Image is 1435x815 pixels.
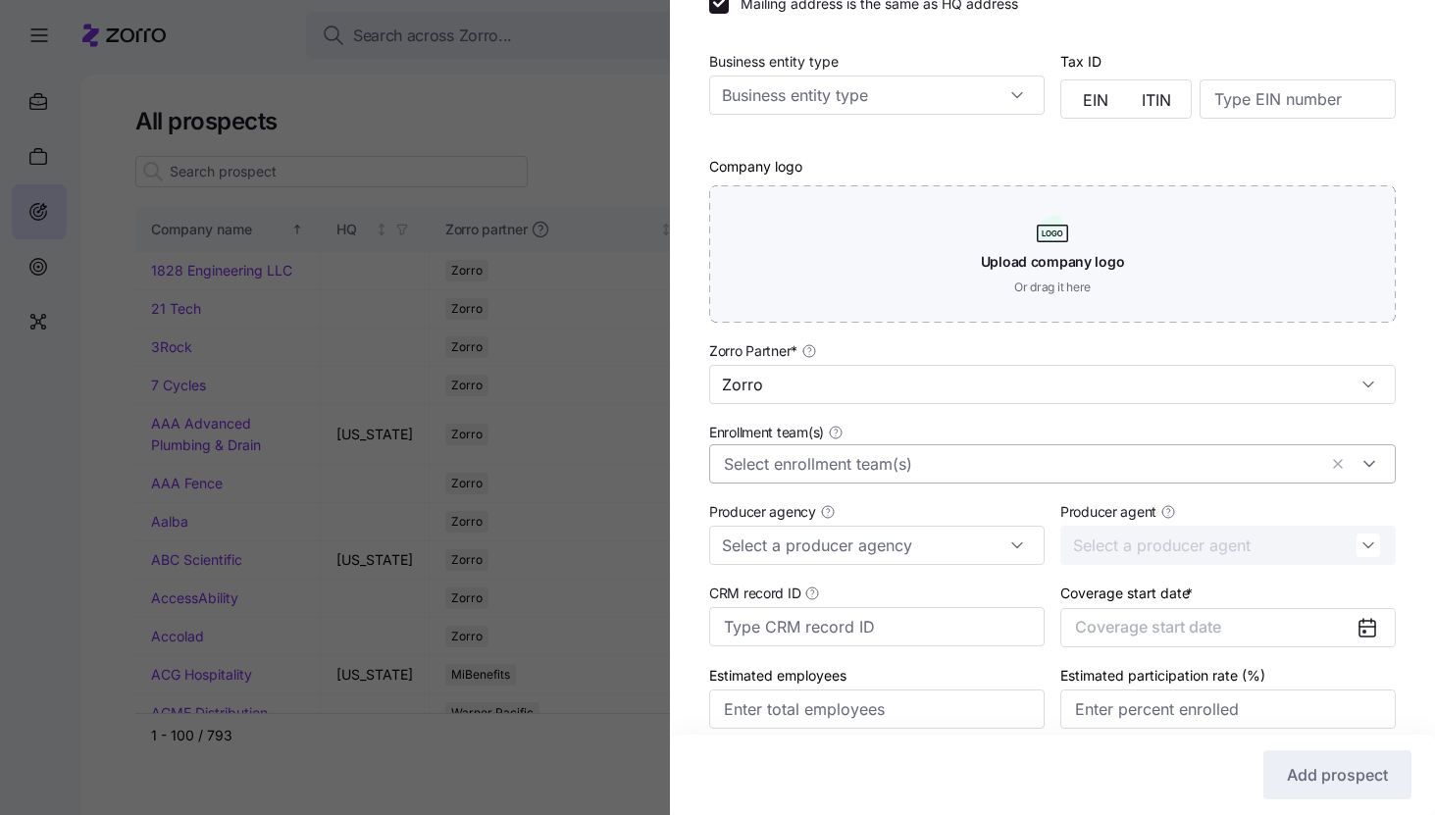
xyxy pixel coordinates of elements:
input: Business entity type [709,76,1045,115]
input: Type CRM record ID [709,607,1045,646]
input: Enter total employees [709,689,1045,729]
span: Coverage start date [1075,617,1221,637]
span: Producer agent [1060,502,1156,522]
label: Tax ID [1060,51,1102,73]
input: Select a producer agent [1060,526,1396,565]
label: Business entity type [709,51,839,73]
input: Select enrollment team(s) [724,451,1316,477]
label: Estimated participation rate (%) [1060,665,1265,687]
span: Add prospect [1287,763,1388,787]
span: CRM record ID [709,584,800,603]
span: Producer agency [709,502,816,522]
input: Select a producer agency [709,526,1045,565]
span: Enrollment team(s) [709,423,824,442]
label: Estimated employees [709,665,846,687]
span: Zorro Partner * [709,341,797,361]
label: Company logo [709,156,802,178]
span: EIN [1083,92,1108,108]
label: Coverage start date [1060,583,1197,604]
input: Enter percent enrolled [1060,689,1396,729]
span: ITIN [1142,92,1171,108]
button: Add prospect [1263,750,1411,799]
input: Select a partner [709,365,1396,404]
button: Coverage start date [1060,608,1396,647]
input: Type EIN number [1200,79,1396,119]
